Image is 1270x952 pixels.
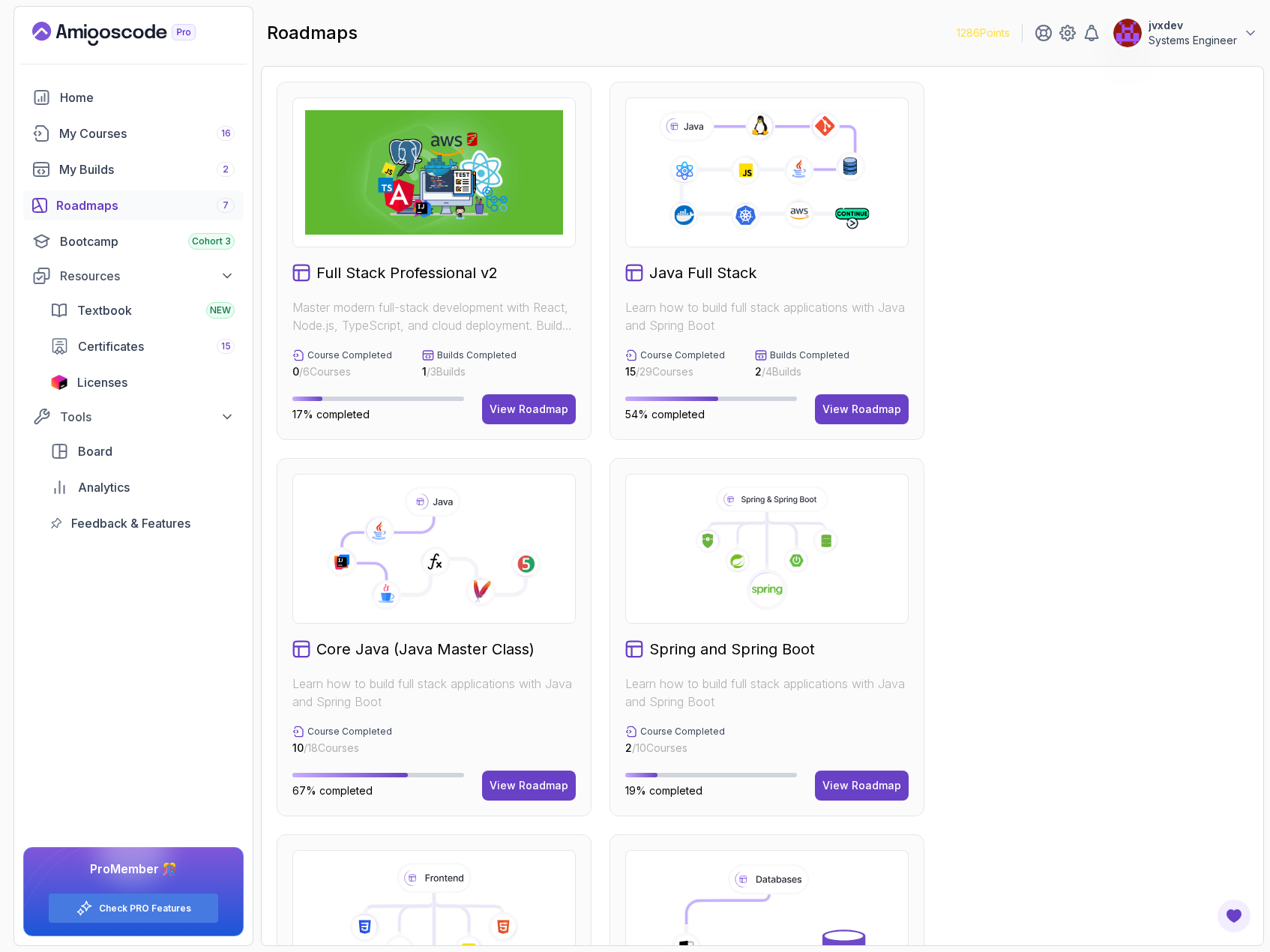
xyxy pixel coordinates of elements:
p: / 4 Builds [755,364,849,379]
span: 2 [223,163,229,175]
span: 16 [221,127,231,139]
a: Landing page [32,22,230,46]
h2: Spring and Spring Boot [649,639,815,660]
button: Open Feedback Button [1216,898,1252,934]
span: 17% completed [292,408,370,421]
p: Master modern full-stack development with React, Node.js, TypeScript, and cloud deployment. Build... [292,298,576,334]
h2: Core Java (Java Master Class) [316,639,535,660]
button: Resources [23,262,244,289]
p: / 3 Builds [422,364,517,379]
span: 15 [625,365,636,378]
a: feedback [41,508,244,538]
img: user profile image [1113,19,1142,47]
a: builds [23,154,244,184]
a: licenses [41,367,244,397]
span: 54% completed [625,408,705,421]
a: certificates [41,331,244,361]
p: Course Completed [307,349,392,361]
p: Course Completed [640,349,725,361]
div: Roadmaps [56,196,235,214]
button: View Roadmap [482,394,576,424]
p: / 18 Courses [292,741,392,756]
span: Textbook [77,301,132,319]
a: roadmaps [23,190,244,220]
div: Bootcamp [60,232,235,250]
button: Check PRO Features [48,893,219,924]
p: Course Completed [640,726,725,738]
p: Learn how to build full stack applications with Java and Spring Boot [292,675,576,711]
div: Tools [60,408,235,426]
a: home [23,82,244,112]
span: 67% completed [292,784,373,797]
p: Builds Completed [437,349,517,361]
span: Analytics [78,478,130,496]
div: Resources [60,267,235,285]
span: 10 [292,741,304,754]
span: Board [78,442,112,460]
p: / 6 Courses [292,364,392,379]
span: 2 [625,741,632,754]
a: Check PRO Features [99,903,191,915]
p: jvxdev [1149,18,1237,33]
a: textbook [41,295,244,325]
span: 1 [422,365,427,378]
p: Builds Completed [770,349,849,361]
h2: Full Stack Professional v2 [316,262,498,283]
a: analytics [41,472,244,502]
span: 2 [755,365,762,378]
span: Certificates [78,337,144,355]
div: Home [60,88,235,106]
p: Course Completed [307,726,392,738]
p: Learn how to build full stack applications with Java and Spring Boot [625,298,909,334]
span: 15 [221,340,231,352]
span: 7 [223,199,229,211]
button: View Roadmap [815,771,909,801]
p: Systems Engineer [1149,33,1237,48]
h2: Java Full Stack [649,262,756,283]
button: Tools [23,403,244,430]
p: Learn how to build full stack applications with Java and Spring Boot [625,675,909,711]
span: Cohort 3 [192,235,231,247]
button: View Roadmap [482,771,576,801]
span: 0 [292,365,299,378]
div: View Roadmap [490,778,568,793]
button: View Roadmap [815,394,909,424]
div: My Courses [59,124,235,142]
a: courses [23,118,244,148]
div: View Roadmap [490,402,568,417]
a: board [41,436,244,466]
div: View Roadmap [822,402,901,417]
a: bootcamp [23,226,244,256]
p: / 10 Courses [625,741,725,756]
div: View Roadmap [822,778,901,793]
img: jetbrains icon [50,375,68,390]
span: 19% completed [625,784,702,797]
button: user profile imagejvxdevSystems Engineer [1113,18,1258,48]
div: My Builds [59,160,235,178]
span: Feedback & Features [71,514,190,532]
p: 1286 Points [957,25,1010,40]
img: Full Stack Professional v2 [305,110,563,235]
span: NEW [210,304,231,316]
span: Licenses [77,373,127,391]
h2: roadmaps [267,21,358,45]
p: / 29 Courses [625,364,725,379]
